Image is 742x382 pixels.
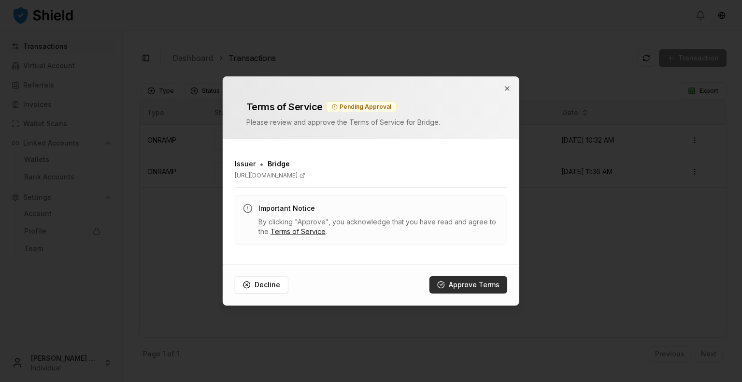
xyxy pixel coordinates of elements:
p: By clicking "Approve", you acknowledge that you have read and agree to the . [258,217,499,236]
span: • [259,158,264,170]
button: Approve Terms [429,276,507,294]
span: Bridge [268,159,290,169]
a: [URL][DOMAIN_NAME] [235,172,507,179]
h2: Terms of Service [246,100,323,114]
a: Terms of Service [271,227,326,235]
h3: Issuer [235,159,256,169]
div: Pending Approval [327,102,397,112]
p: Please review and approve the Terms of Service for Bridge . [246,118,496,127]
h3: Important Notice [258,204,499,213]
button: Decline [235,276,288,294]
